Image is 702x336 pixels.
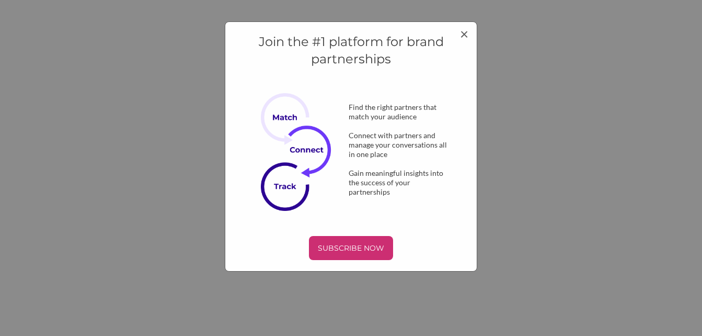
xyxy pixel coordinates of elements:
div: Find the right partners that match your audience [332,103,466,121]
span: × [460,25,468,42]
p: SUBSCRIBE NOW [313,240,389,256]
img: Subscribe Now Image [261,93,341,211]
div: Gain meaningful insights into the success of your partnerships [332,169,466,197]
button: Close modal [460,26,468,41]
a: SUBSCRIBE NOW [236,236,466,260]
div: Connect with partners and manage your conversations all in one place [332,131,466,159]
h4: Join the #1 platform for brand partnerships [236,33,466,68]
